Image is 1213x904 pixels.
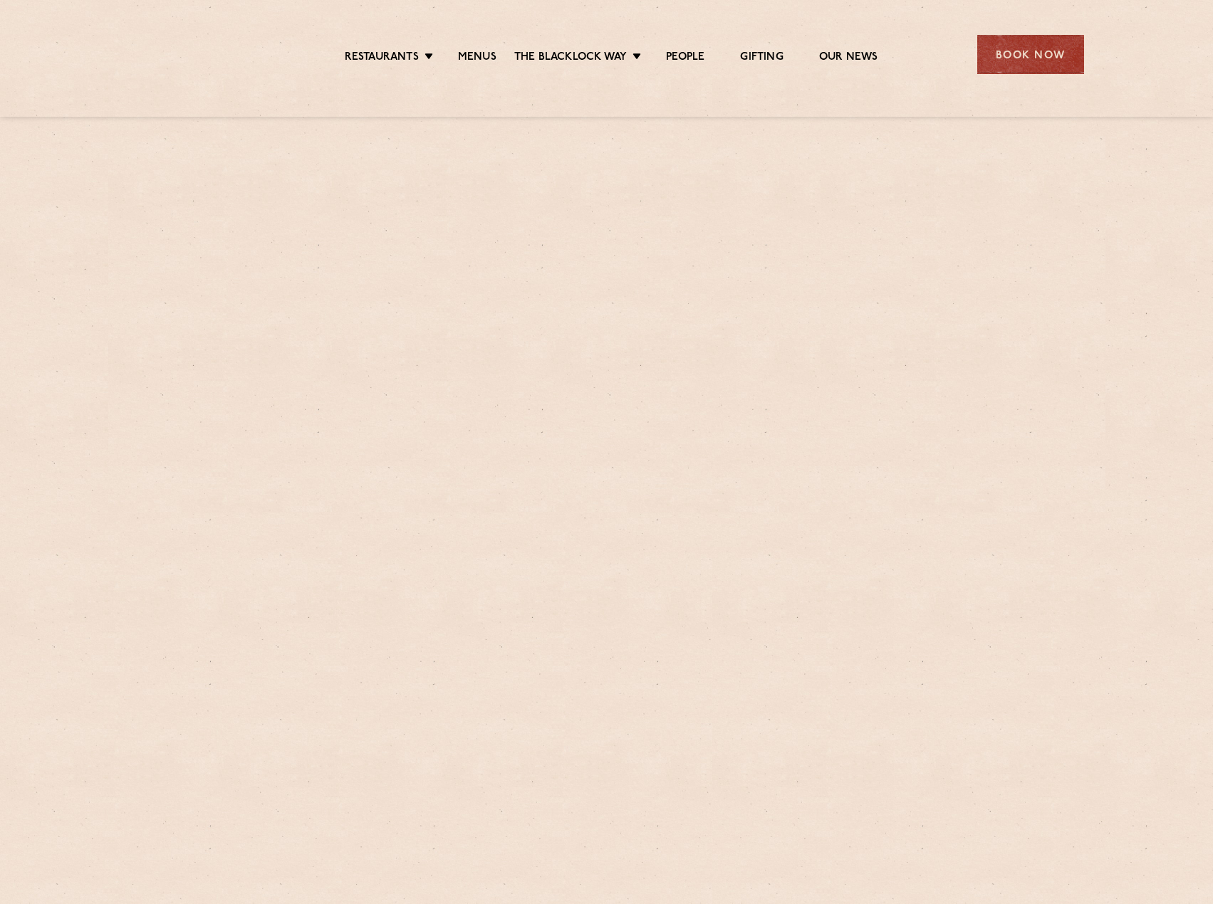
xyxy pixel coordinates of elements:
[666,51,704,66] a: People
[514,51,627,66] a: The Blacklock Way
[345,51,419,66] a: Restaurants
[740,51,783,66] a: Gifting
[458,51,496,66] a: Menus
[977,35,1084,74] div: Book Now
[819,51,878,66] a: Our News
[130,14,253,95] img: svg%3E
